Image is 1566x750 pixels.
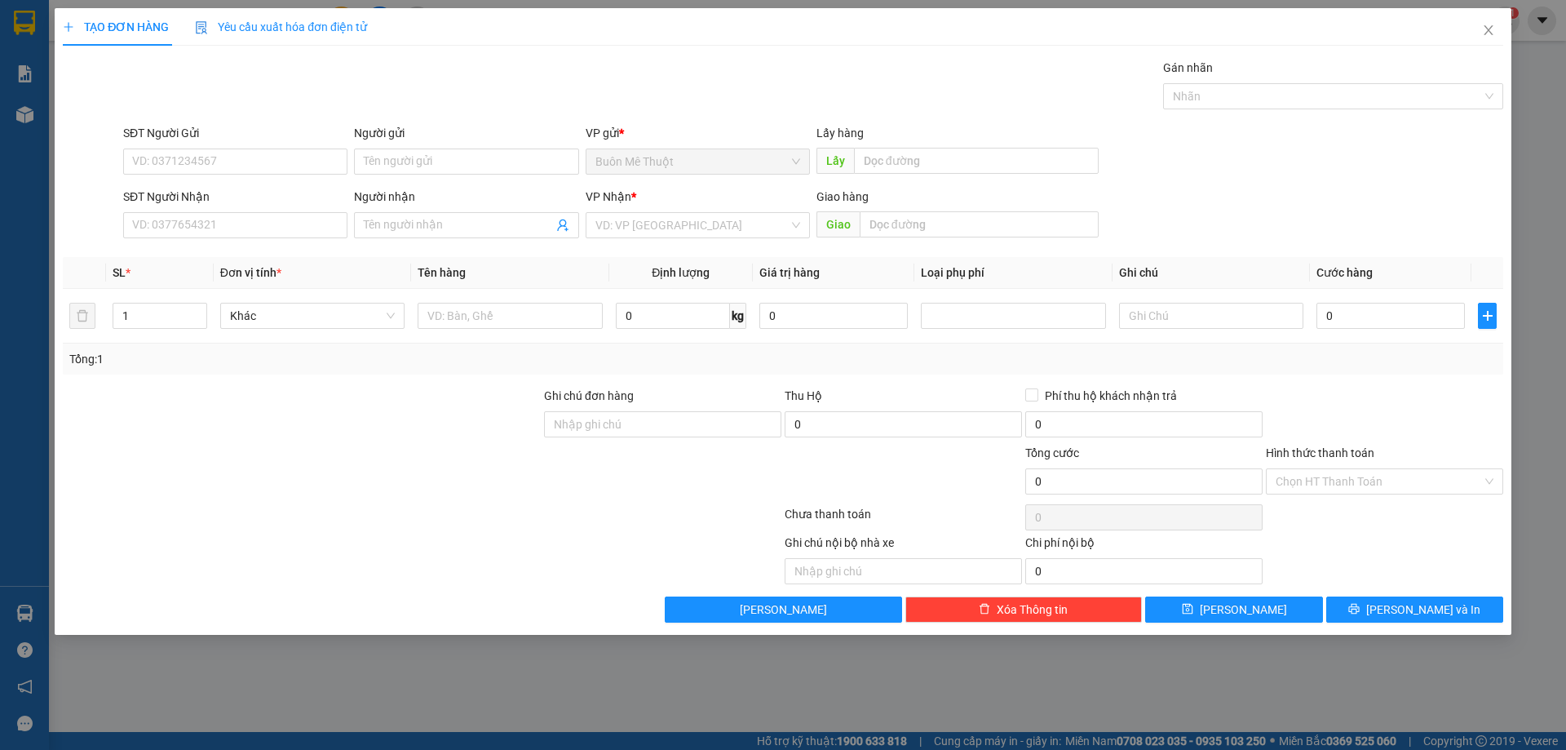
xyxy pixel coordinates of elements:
[759,266,820,279] span: Giá trị hàng
[123,124,347,142] div: SĐT Người Gửi
[63,21,74,33] span: plus
[740,601,827,619] span: [PERSON_NAME]
[544,389,634,402] label: Ghi chú đơn hàng
[1316,266,1373,279] span: Cước hàng
[8,8,237,96] li: [GEOGRAPHIC_DATA]
[1466,8,1511,54] button: Close
[1025,534,1263,558] div: Chi phí nội bộ
[914,257,1112,289] th: Loại phụ phí
[123,188,347,206] div: SĐT Người Nhận
[595,149,800,174] span: Buôn Mê Thuột
[556,219,569,232] span: user-add
[816,126,864,140] span: Lấy hàng
[854,148,1099,174] input: Dọc đường
[1200,601,1287,619] span: [PERSON_NAME]
[665,597,902,623] button: [PERSON_NAME]
[785,389,822,402] span: Thu Hộ
[113,115,217,169] li: VP [GEOGRAPHIC_DATA] (Hàng)
[1478,303,1496,329] button: plus
[69,303,95,329] button: delete
[1366,601,1480,619] span: [PERSON_NAME] và In
[354,188,578,206] div: Người nhận
[730,303,746,329] span: kg
[1145,597,1322,623] button: save[PERSON_NAME]
[1482,24,1495,37] span: close
[1326,597,1503,623] button: printer[PERSON_NAME] và In
[1348,603,1360,616] span: printer
[69,350,604,368] div: Tổng: 1
[1038,387,1183,405] span: Phí thu hộ khách nhận trả
[418,303,602,329] input: VD: Bàn, Ghế
[544,411,781,437] input: Ghi chú đơn hàng
[1479,309,1495,322] span: plus
[354,124,578,142] div: Người gửi
[1113,257,1310,289] th: Ghi chú
[1025,446,1079,459] span: Tổng cước
[230,304,395,328] span: Khác
[1266,446,1374,459] label: Hình thức thanh toán
[418,266,466,279] span: Tên hàng
[816,148,854,174] span: Lấy
[997,601,1068,619] span: Xóa Thông tin
[816,190,869,203] span: Giao hàng
[113,266,126,279] span: SL
[63,20,169,33] span: TẠO ĐƠN HÀNG
[1163,61,1213,74] label: Gán nhãn
[586,124,810,142] div: VP gửi
[195,21,208,34] img: icon
[783,505,1024,534] div: Chưa thanh toán
[586,190,631,203] span: VP Nhận
[652,266,710,279] span: Định lượng
[759,303,908,329] input: 0
[8,8,65,65] img: logo.jpg
[220,266,281,279] span: Đơn vị tính
[1119,303,1303,329] input: Ghi Chú
[979,603,990,616] span: delete
[816,211,860,237] span: Giao
[785,534,1022,558] div: Ghi chú nội bộ nhà xe
[905,597,1143,623] button: deleteXóa Thông tin
[1182,603,1193,616] span: save
[860,211,1099,237] input: Dọc đường
[195,20,367,33] span: Yêu cầu xuất hóa đơn điện tử
[785,558,1022,584] input: Nhập ghi chú
[8,115,113,133] li: VP Buôn Mê Thuột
